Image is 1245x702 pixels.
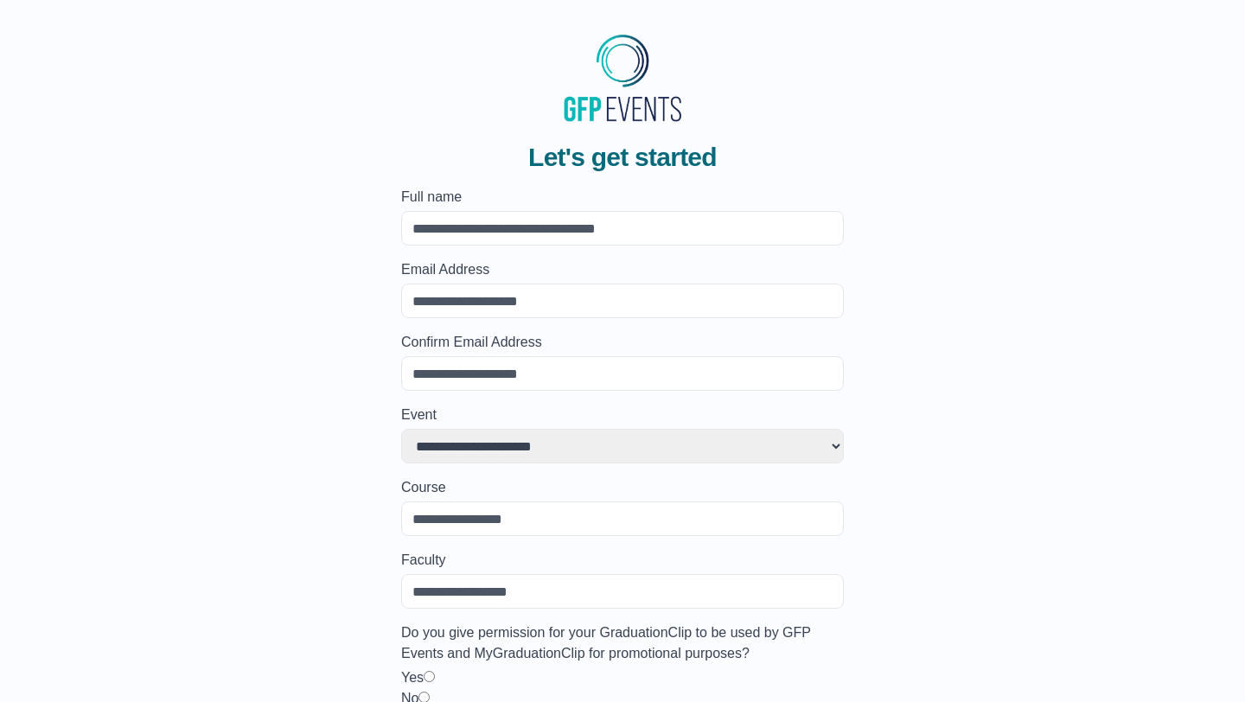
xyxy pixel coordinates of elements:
label: Full name [401,187,844,207]
img: MyGraduationClip [558,28,687,128]
label: Yes [401,670,424,685]
label: Do you give permission for your GraduationClip to be used by GFP Events and MyGraduationClip for ... [401,622,844,664]
label: Course [401,477,844,498]
label: Confirm Email Address [401,332,844,353]
span: Let's get started [528,142,717,173]
label: Faculty [401,550,844,571]
label: Event [401,405,844,425]
label: Email Address [401,259,844,280]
